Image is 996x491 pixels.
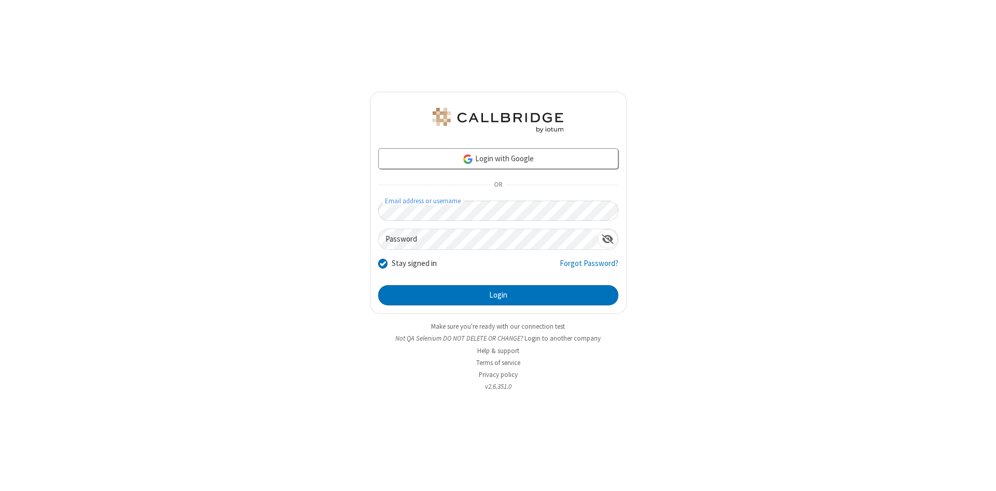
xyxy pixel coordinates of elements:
li: Not QA Selenium DO NOT DELETE OR CHANGE? [370,333,627,343]
img: QA Selenium DO NOT DELETE OR CHANGE [431,108,565,133]
li: v2.6.351.0 [370,382,627,391]
button: Login [378,285,618,306]
a: Make sure you're ready with our connection test [431,322,565,331]
a: Forgot Password? [560,258,618,277]
a: Help & support [477,346,519,355]
a: Login with Google [378,148,618,169]
span: OR [490,178,506,192]
button: Login to another company [524,333,601,343]
a: Terms of service [476,358,520,367]
label: Stay signed in [392,258,437,270]
div: Show password [598,229,618,248]
a: Privacy policy [479,370,518,379]
img: google-icon.png [462,153,474,165]
iframe: Chat [970,464,988,484]
input: Password [379,229,598,249]
input: Email address or username [378,201,618,221]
